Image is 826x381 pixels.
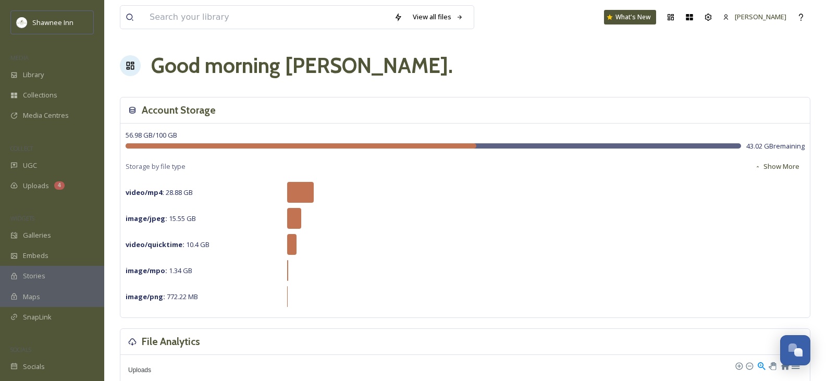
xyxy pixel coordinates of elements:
[126,292,198,301] span: 772.22 MB
[17,17,27,28] img: shawnee-300x300.jpg
[23,110,69,120] span: Media Centres
[10,54,29,62] span: MEDIA
[23,70,44,80] span: Library
[757,361,766,370] div: Selection Zoom
[735,12,786,21] span: [PERSON_NAME]
[23,230,51,240] span: Galleries
[126,266,192,275] span: 1.34 GB
[126,240,184,249] strong: video/quicktime :
[23,90,57,100] span: Collections
[780,361,789,370] div: Reset Zoom
[32,18,73,27] span: Shawnee Inn
[126,240,209,249] span: 10.4 GB
[126,130,177,140] span: 56.98 GB / 100 GB
[151,50,453,81] h1: Good morning [PERSON_NAME] .
[54,181,65,190] div: 4
[718,7,792,27] a: [PERSON_NAME]
[745,362,753,369] div: Zoom Out
[10,214,34,222] span: WIDGETS
[749,156,805,177] button: Show More
[144,6,389,29] input: Search your library
[791,361,799,370] div: Menu
[126,214,196,223] span: 15.55 GB
[735,362,742,369] div: Zoom In
[10,144,33,152] span: COLLECT
[408,7,469,27] a: View all files
[126,214,167,223] strong: image/jpeg :
[142,103,216,118] h3: Account Storage
[10,346,31,353] span: SOCIALS
[23,161,37,170] span: UGC
[120,366,151,374] span: Uploads
[126,188,164,197] strong: video/mp4 :
[23,362,45,372] span: Socials
[746,141,805,151] span: 43.02 GB remaining
[126,266,167,275] strong: image/mpo :
[142,334,200,349] h3: File Analytics
[23,251,48,261] span: Embeds
[780,335,810,365] button: Open Chat
[604,10,656,24] a: What's New
[23,312,52,322] span: SnapLink
[126,188,193,197] span: 28.88 GB
[769,362,775,368] div: Panning
[126,292,165,301] strong: image/png :
[23,181,49,191] span: Uploads
[126,162,186,171] span: Storage by file type
[23,292,40,302] span: Maps
[23,271,45,281] span: Stories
